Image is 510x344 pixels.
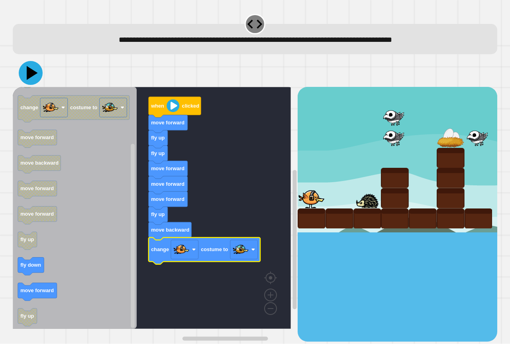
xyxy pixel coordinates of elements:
text: move forward [20,135,54,141]
text: move backward [151,227,189,233]
text: change [151,247,169,253]
text: fly up [20,237,34,243]
text: costume to [201,247,228,253]
text: move backward [20,160,59,166]
text: when [151,103,164,109]
text: move forward [151,166,184,172]
text: move forward [151,181,184,187]
text: move forward [20,288,54,294]
text: fly up [151,135,165,141]
text: fly up [20,313,34,319]
text: move forward [20,186,54,192]
text: costume to [70,105,97,111]
text: move forward [20,211,54,217]
text: move forward [151,120,184,126]
text: fly up [151,150,165,156]
div: Blockly Workspace [13,87,298,341]
text: fly up [151,212,165,218]
text: clicked [182,103,199,109]
text: move forward [151,197,184,202]
text: change [20,105,38,111]
text: fly down [20,262,41,268]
